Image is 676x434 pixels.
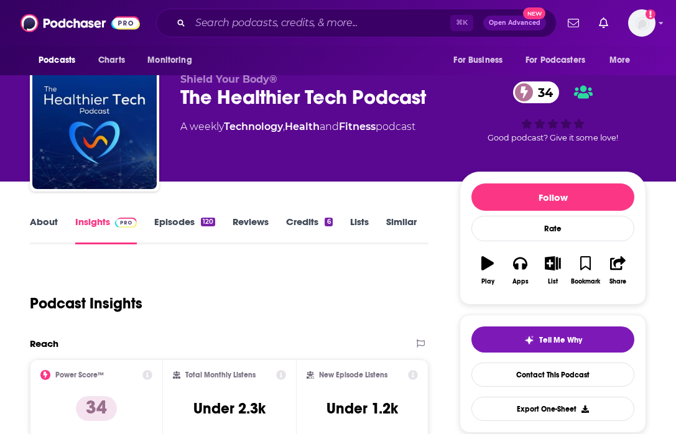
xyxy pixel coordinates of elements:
[185,371,256,379] h2: Total Monthly Listens
[139,48,208,72] button: open menu
[504,248,536,293] button: Apps
[180,119,415,134] div: A weekly podcast
[193,399,266,418] h3: Under 2.3k
[445,48,518,72] button: open menu
[526,81,559,103] span: 34
[471,183,634,211] button: Follow
[190,13,450,33] input: Search podcasts, credits, & more...
[471,397,634,421] button: Export One-Sheet
[283,121,285,132] span: ,
[39,52,75,69] span: Podcasts
[609,278,626,285] div: Share
[471,248,504,293] button: Play
[539,335,582,345] span: Tell Me Why
[571,278,600,285] div: Bookmark
[30,294,142,313] h1: Podcast Insights
[76,396,117,421] p: 34
[524,335,534,345] img: tell me why sparkle
[483,16,546,30] button: Open AdvancedNew
[154,216,215,244] a: Episodes120
[30,216,58,244] a: About
[285,121,320,132] a: Health
[481,278,494,285] div: Play
[488,133,618,142] span: Good podcast? Give it some love!
[628,9,655,37] button: Show profile menu
[32,65,157,189] img: The Healthier Tech Podcast
[75,216,137,244] a: InsightsPodchaser Pro
[386,216,417,244] a: Similar
[489,20,540,26] span: Open Advanced
[286,216,332,244] a: Credits6
[450,15,473,31] span: ⌘ K
[646,9,655,19] svg: Add a profile image
[569,248,601,293] button: Bookmark
[601,48,646,72] button: open menu
[350,216,369,244] a: Lists
[513,81,559,103] a: 34
[201,218,215,226] div: 120
[55,371,104,379] h2: Power Score™
[180,73,277,85] span: Shield Your Body®
[326,399,398,418] h3: Under 1.2k
[319,371,387,379] h2: New Episode Listens
[628,9,655,37] span: Logged in as weareheadstart
[628,9,655,37] img: User Profile
[233,216,269,244] a: Reviews
[325,218,332,226] div: 6
[471,216,634,241] div: Rate
[320,121,339,132] span: and
[517,48,603,72] button: open menu
[30,338,58,349] h2: Reach
[339,121,376,132] a: Fitness
[526,52,585,69] span: For Podcasters
[453,52,502,69] span: For Business
[471,362,634,387] a: Contact This Podcast
[90,48,132,72] a: Charts
[523,7,545,19] span: New
[563,12,584,34] a: Show notifications dropdown
[115,218,137,228] img: Podchaser Pro
[471,326,634,353] button: tell me why sparkleTell Me Why
[224,121,283,132] a: Technology
[147,52,192,69] span: Monitoring
[609,52,631,69] span: More
[512,278,529,285] div: Apps
[21,11,140,35] img: Podchaser - Follow, Share and Rate Podcasts
[156,9,557,37] div: Search podcasts, credits, & more...
[98,52,125,69] span: Charts
[460,73,646,150] div: 34Good podcast? Give it some love!
[548,278,558,285] div: List
[602,248,634,293] button: Share
[30,48,91,72] button: open menu
[537,248,569,293] button: List
[594,12,613,34] a: Show notifications dropdown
